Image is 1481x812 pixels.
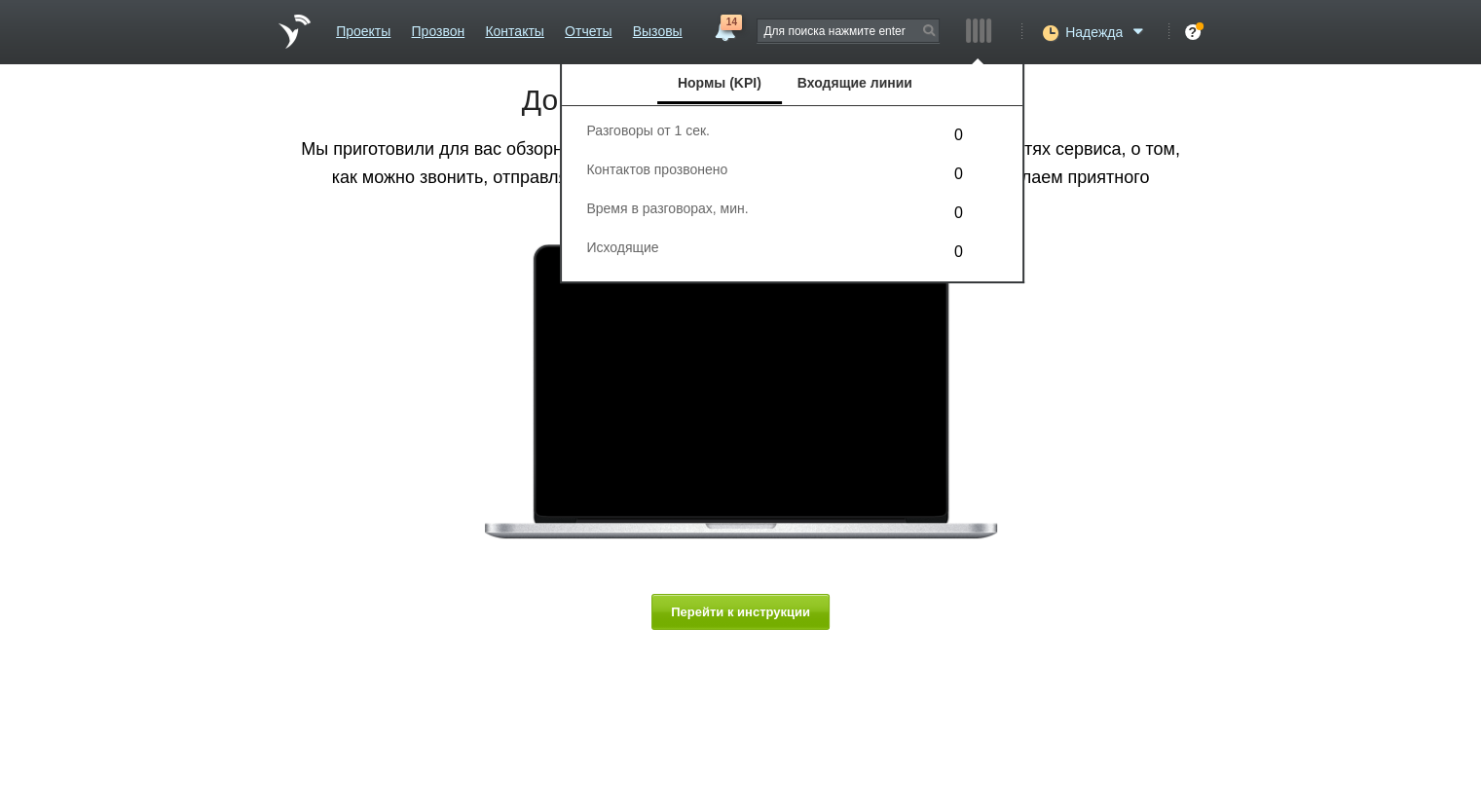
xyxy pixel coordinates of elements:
[954,233,998,272] div: 0
[1065,20,1149,40] a: Надежда
[721,15,742,30] span: 14
[782,64,928,105] div: Входящие линии
[293,135,1189,219] p: Мы приготовили для вас обзорное видео о сервисе. Вы узнаете об основных возможностях сервиса, о т...
[336,14,390,42] a: Проекты
[278,15,311,49] a: На главную
[586,116,925,145] div: Разговоры от 1 сек.
[1185,24,1201,40] div: ?
[954,116,998,155] div: 0
[586,155,925,184] div: Контактов прозвонено
[651,594,831,630] button: Перейти к инструкции
[411,14,464,42] a: Прозвон
[586,233,925,262] div: Исходящие
[954,155,998,194] div: 0
[565,14,611,42] a: Отчеты
[954,194,998,233] div: 0
[633,14,683,42] a: Вызовы
[485,14,543,42] a: Контакты
[293,80,1189,121] h1: Добро пожаловать в Скорозвон!
[758,19,939,42] input: Для поиска нажмите enter
[1065,22,1123,42] span: Надежда
[586,194,925,223] div: Время в разговорах, мин.
[657,64,782,104] button: Нормы (KPI)
[707,15,742,38] a: 14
